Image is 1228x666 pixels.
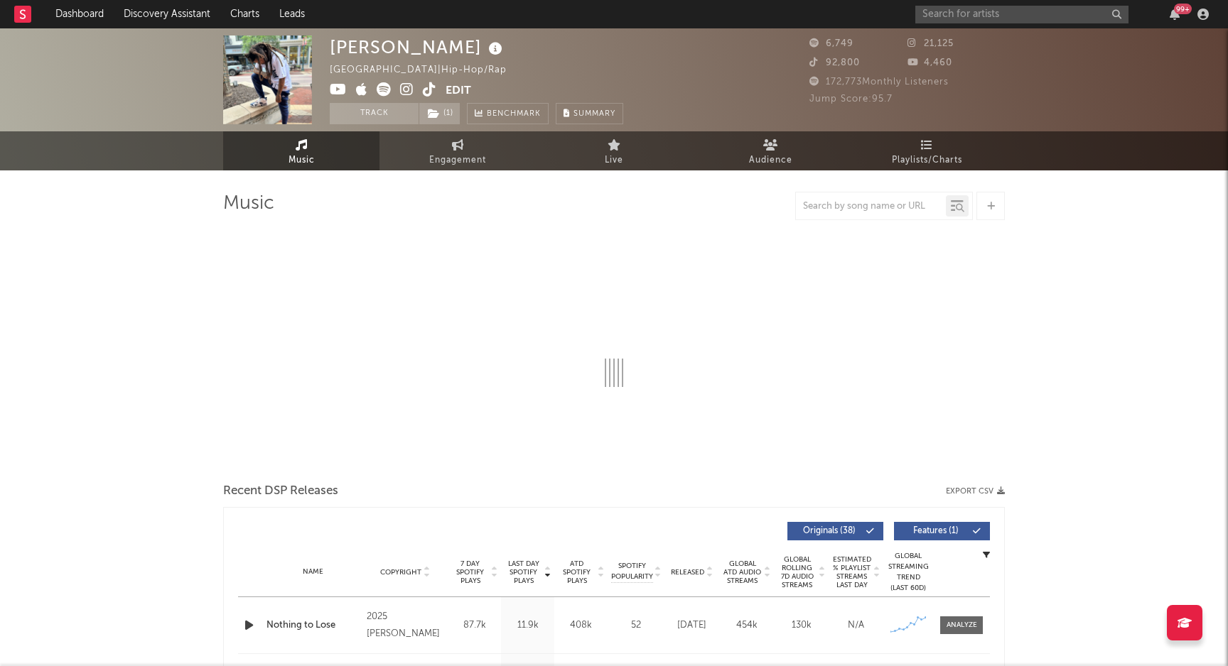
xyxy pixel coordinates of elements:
div: 408k [558,618,604,633]
button: Edit [446,82,471,100]
span: Audience [749,152,792,169]
span: Spotify Popularity [611,561,653,582]
span: Recent DSP Releases [223,483,338,500]
span: Music [289,152,315,169]
span: 6,749 [809,39,853,48]
a: Engagement [379,131,536,170]
div: 99 + [1174,4,1192,14]
span: Jump Score: 95.7 [809,94,893,104]
div: Name [266,567,360,577]
div: 11.9k [505,618,551,633]
span: ATD Spotify Plays [558,559,596,585]
span: 92,800 [809,58,860,67]
div: N/A [832,618,880,633]
button: (1) [419,103,460,124]
span: Global ATD Audio Streams [723,559,762,585]
a: Playlists/Charts [849,131,1005,170]
button: Originals(38) [787,522,883,540]
span: 7 Day Spotify Plays [451,559,489,585]
button: Summary [556,103,623,124]
div: 130k [777,618,825,633]
span: ( 1 ) [419,103,460,124]
input: Search for artists [915,6,1129,23]
span: Estimated % Playlist Streams Last Day [832,555,871,589]
div: [PERSON_NAME] [330,36,506,59]
div: 454k [723,618,770,633]
a: Audience [692,131,849,170]
span: Summary [573,110,615,118]
span: 172,773 Monthly Listeners [809,77,949,87]
span: 21,125 [907,39,954,48]
div: [DATE] [668,618,716,633]
a: Music [223,131,379,170]
button: Export CSV [946,487,1005,496]
div: 87.7k [451,618,497,633]
span: Originals ( 38 ) [797,527,862,535]
span: Copyright [380,568,421,577]
span: Playlists/Charts [892,152,962,169]
a: Nothing to Lose [266,618,360,633]
span: Released [671,568,704,577]
input: Search by song name or URL [796,201,946,212]
a: Benchmark [467,103,549,124]
button: Track [330,103,419,124]
button: Features(1) [894,522,990,540]
div: 2025 [PERSON_NAME] [367,608,444,643]
span: Benchmark [487,106,541,123]
button: 99+ [1170,9,1180,20]
span: Global Rolling 7D Audio Streams [777,555,817,589]
div: Global Streaming Trend (Last 60D) [887,551,930,594]
div: 52 [611,618,661,633]
span: Last Day Spotify Plays [505,559,542,585]
span: Engagement [429,152,486,169]
span: 4,460 [907,58,952,67]
a: Live [536,131,692,170]
span: Live [605,152,623,169]
span: Features ( 1 ) [903,527,969,535]
div: [GEOGRAPHIC_DATA] | Hip-Hop/Rap [330,62,523,79]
